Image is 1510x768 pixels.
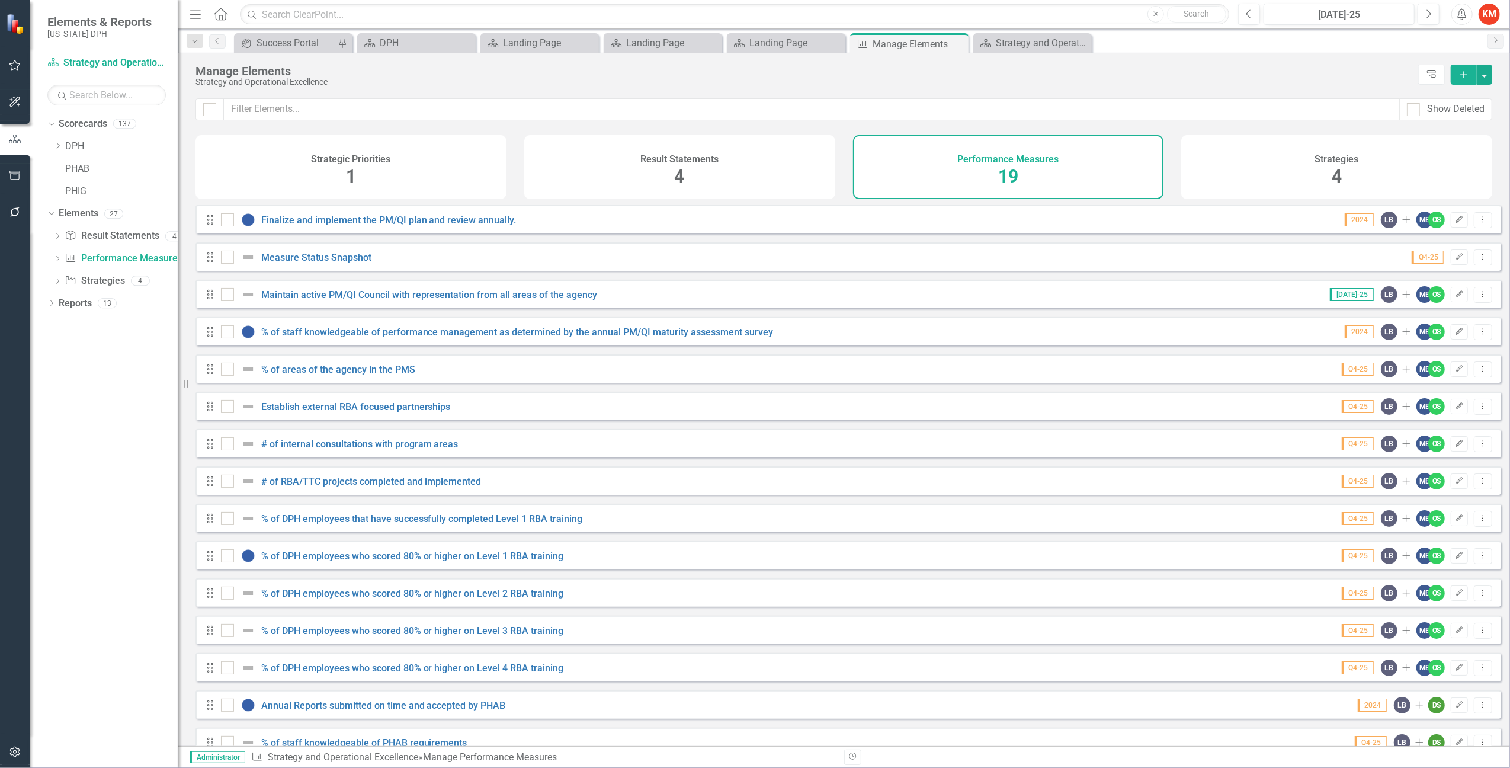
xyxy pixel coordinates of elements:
div: Landing Page [749,36,842,50]
a: Reports [59,297,92,311]
a: Strategy and Operational Excellence [47,56,166,70]
span: Q4-25 [1342,549,1374,562]
div: MB [1416,324,1433,340]
div: DS [1428,734,1445,751]
a: % of DPH employees who scored 80% or higher on Level 2 RBA training [261,588,564,599]
img: Not Defined [241,287,255,302]
span: 4 [1332,166,1342,187]
input: Search Below... [47,85,166,105]
img: No Information [241,549,255,563]
img: Not Defined [241,437,255,451]
a: Elements [59,207,98,220]
a: Strategy and Operational Excellence [268,751,418,763]
span: Elements & Reports [47,15,152,29]
span: Q4-25 [1342,587,1374,600]
a: Establish external RBA focused partnerships [261,401,451,412]
div: MB [1416,212,1433,228]
div: LB [1381,548,1397,564]
span: 2024 [1345,325,1374,338]
div: OS [1428,361,1445,377]
div: MB [1416,660,1433,676]
span: Q4-25 [1342,624,1374,637]
a: Finalize and implement the PM/QI plan and review annually. [261,215,517,226]
h4: Strategies [1315,154,1359,165]
img: Not Defined [241,362,255,376]
a: Annual Reports submitted on time and accepted by PHAB [261,700,506,711]
div: MB [1416,622,1433,639]
div: DPH [380,36,473,50]
div: MB [1416,510,1433,527]
img: Not Defined [241,250,255,264]
div: MB [1416,585,1433,601]
h4: Strategic Priorities [311,154,390,165]
div: 4 [131,276,150,286]
div: OS [1428,548,1445,564]
div: LB [1381,510,1397,527]
img: No Information [241,213,255,227]
a: Performance Measures [65,252,182,265]
div: OS [1428,622,1445,639]
img: No Information [241,698,255,712]
div: LB [1381,660,1397,676]
span: Q4-25 [1342,363,1374,376]
span: 2024 [1358,699,1387,712]
span: Q4-25 [1355,736,1387,749]
div: Success Portal [257,36,335,50]
div: OS [1428,436,1445,452]
img: Not Defined [241,474,255,488]
h4: Performance Measures [957,154,1059,165]
span: 19 [998,166,1018,187]
div: LB [1381,585,1397,601]
span: Q4-25 [1342,437,1374,450]
div: Manage Elements [873,37,966,52]
span: Administrator [190,751,245,763]
div: MB [1416,398,1433,415]
span: [DATE]-25 [1330,288,1374,301]
div: 13 [98,298,117,308]
span: Q4-25 [1342,512,1374,525]
a: % of DPH employees who scored 80% or higher on Level 1 RBA training [261,551,564,562]
input: Filter Elements... [223,98,1400,120]
button: Search [1167,6,1226,23]
a: % of areas of the agency in the PMS [261,364,415,375]
div: LB [1381,361,1397,377]
img: Not Defined [241,735,255,750]
button: [DATE]-25 [1264,4,1415,25]
div: MB [1416,286,1433,303]
div: LB [1394,697,1410,713]
button: KM [1479,4,1500,25]
div: OS [1428,660,1445,676]
span: 2024 [1345,213,1374,226]
a: # of RBA/TTC projects completed and implemented [261,476,482,487]
a: PHAB [65,162,178,176]
span: Search [1184,9,1210,18]
div: MB [1416,473,1433,489]
div: 4 [165,231,184,241]
input: Search ClearPoint... [240,4,1229,25]
div: LB [1394,734,1410,751]
a: Strategies [65,274,124,288]
div: LB [1381,324,1397,340]
span: Q4-25 [1342,475,1374,488]
div: Strategy and Operational Excellence [996,36,1089,50]
span: 1 [346,166,356,187]
a: DPH [65,140,178,153]
div: OS [1428,398,1445,415]
a: % of staff knowledgeable of performance management as determined by the annual PM/QI maturity ass... [261,327,774,338]
div: OS [1428,510,1445,527]
a: Landing Page [607,36,719,50]
div: OS [1428,286,1445,303]
span: Q4-25 [1342,661,1374,674]
a: % of staff knowledgeable of PHAB requirements [261,737,467,748]
a: Success Portal [237,36,335,50]
a: Scorecards [59,117,107,131]
div: LB [1381,398,1397,415]
div: Show Deleted [1427,103,1485,116]
span: Q4-25 [1342,400,1374,413]
a: PHIG [65,185,178,199]
div: OS [1428,473,1445,489]
a: Result Statements [65,229,159,243]
a: DPH [360,36,473,50]
span: 4 [675,166,685,187]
